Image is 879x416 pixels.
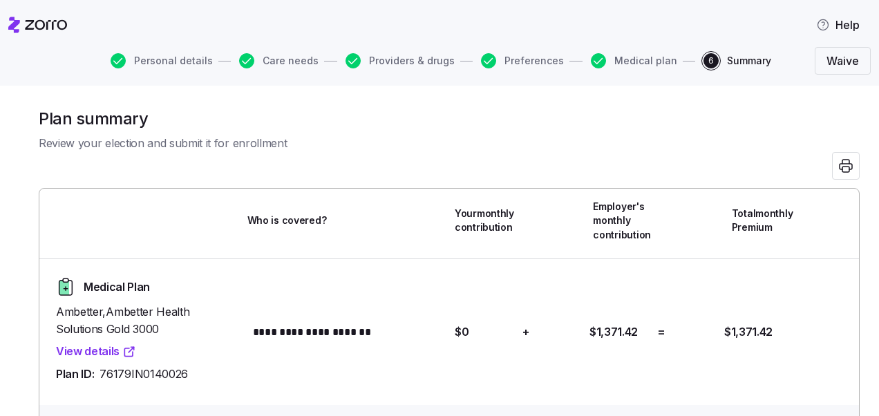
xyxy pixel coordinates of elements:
a: Personal details [108,53,213,68]
span: Providers & drugs [369,56,455,66]
span: + [522,323,529,341]
span: Who is covered? [247,214,327,227]
span: Preferences [504,56,564,66]
span: Personal details [134,56,213,66]
button: Medical plan [591,53,677,68]
span: Care needs [263,56,319,66]
span: Your monthly contribution [455,207,514,235]
button: Waive [815,47,871,75]
button: Help [805,11,871,39]
span: 6 [703,53,719,68]
a: Medical plan [588,53,677,68]
span: Medical Plan [84,278,150,296]
span: Help [816,17,860,33]
a: Preferences [478,53,564,68]
span: Total monthly Premium [732,207,793,235]
span: $1,371.42 [589,323,638,341]
span: Medical plan [614,56,677,66]
span: Waive [826,53,859,69]
span: Ambetter , Ambetter Health Solutions Gold 3000 [56,303,236,338]
button: Care needs [239,53,319,68]
span: Review your election and submit it for enrollment [39,135,860,152]
span: Plan ID: [56,366,94,383]
a: Providers & drugs [343,53,455,68]
span: $1,371.42 [724,323,773,341]
a: View details [56,343,136,360]
button: Providers & drugs [346,53,455,68]
button: Preferences [481,53,564,68]
a: Care needs [236,53,319,68]
span: Employer's monthly contribution [593,200,651,242]
span: $0 [455,323,469,341]
span: Summary [727,56,771,66]
a: 6Summary [701,53,771,68]
h1: Plan summary [39,108,860,129]
span: = [657,323,665,341]
button: Personal details [111,53,213,68]
button: 6Summary [703,53,771,68]
span: 76179IN0140026 [100,366,188,383]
